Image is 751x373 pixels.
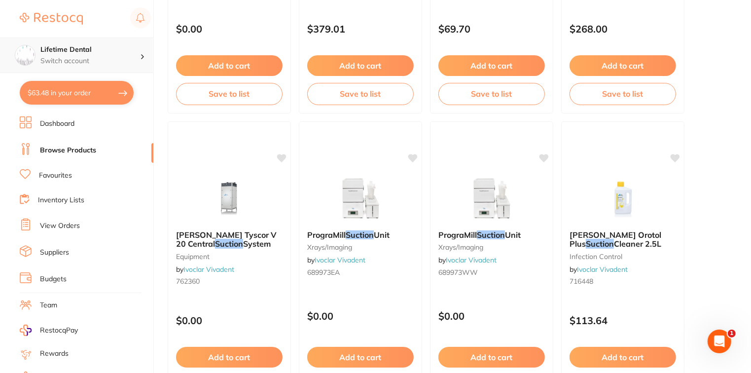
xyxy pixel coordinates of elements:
em: Suction [477,230,505,240]
button: Save to list [307,83,414,105]
a: Ivoclar Vivadent [446,256,497,264]
button: Add to cart [307,347,414,368]
a: Budgets [40,274,67,284]
a: Team [40,300,57,310]
a: Ivoclar Vivadent [577,265,628,274]
a: Rewards [40,349,69,359]
p: $69.70 [438,23,545,35]
small: xrays/imaging [307,243,414,251]
button: Add to cart [176,55,283,76]
span: PrograMill [438,230,477,240]
button: Add to cart [438,347,545,368]
span: [PERSON_NAME] Orotol Plus [570,230,661,249]
p: $0.00 [438,310,545,322]
button: $63.48 in your order [20,81,134,105]
a: Ivoclar Vivadent [315,256,365,264]
span: System [243,239,271,249]
a: Suppliers [40,248,69,258]
a: RestocqPay [20,325,78,336]
button: Save to list [176,83,283,105]
h4: Lifetime Dental [40,45,140,55]
span: by [307,256,365,264]
p: Switch account [40,56,140,66]
p: $0.00 [307,310,414,322]
span: PrograMill [307,230,346,240]
span: by [176,265,234,274]
span: Unit [505,230,521,240]
a: Favourites [39,171,72,181]
span: 689973WW [438,268,478,277]
button: Add to cart [570,55,676,76]
small: xrays/imaging [438,243,545,251]
b: PrograMill Suction Unit [438,230,545,239]
span: Cleaner 2.5L [614,239,661,249]
span: RestocqPay [40,326,78,336]
b: Dürr Tyscor V 20 Central Suction System [176,230,283,249]
b: PrograMill Suction Unit [307,230,414,239]
p: $268.00 [570,23,676,35]
iframe: Intercom live chat [708,330,731,353]
em: Suction [215,239,243,249]
span: 689973EA [307,268,340,277]
p: $0.00 [176,315,283,326]
em: Suction [346,230,374,240]
img: PrograMill Suction Unit [328,173,393,223]
a: Restocq Logo [20,7,83,30]
button: Save to list [438,83,545,105]
img: Lifetime Dental [15,45,35,65]
img: Restocq Logo [20,13,83,25]
b: Durr Orotol Plus Suction Cleaner 2.5L [570,230,676,249]
button: Add to cart [307,55,414,76]
span: by [438,256,497,264]
a: View Orders [40,221,80,231]
img: Dürr Tyscor V 20 Central Suction System [197,173,261,223]
span: [PERSON_NAME] Tyscor V 20 Central [176,230,277,249]
small: infection control [570,253,676,261]
span: by [570,265,628,274]
img: Durr Orotol Plus Suction Cleaner 2.5L [591,173,655,223]
img: PrograMill Suction Unit [460,173,524,223]
span: 1 [728,330,736,337]
small: equipment [176,253,283,261]
button: Add to cart [176,347,283,368]
p: $113.64 [570,315,676,326]
p: $0.00 [176,23,283,35]
span: 716448 [570,277,593,286]
a: Inventory Lists [38,195,84,205]
a: Browse Products [40,146,96,155]
span: 762360 [176,277,200,286]
em: Suction [586,239,614,249]
a: Ivoclar Vivadent [183,265,234,274]
a: Dashboard [40,119,74,129]
button: Add to cart [438,55,545,76]
button: Add to cart [570,347,676,368]
img: RestocqPay [20,325,32,336]
p: $379.01 [307,23,414,35]
span: Unit [374,230,390,240]
button: Save to list [570,83,676,105]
